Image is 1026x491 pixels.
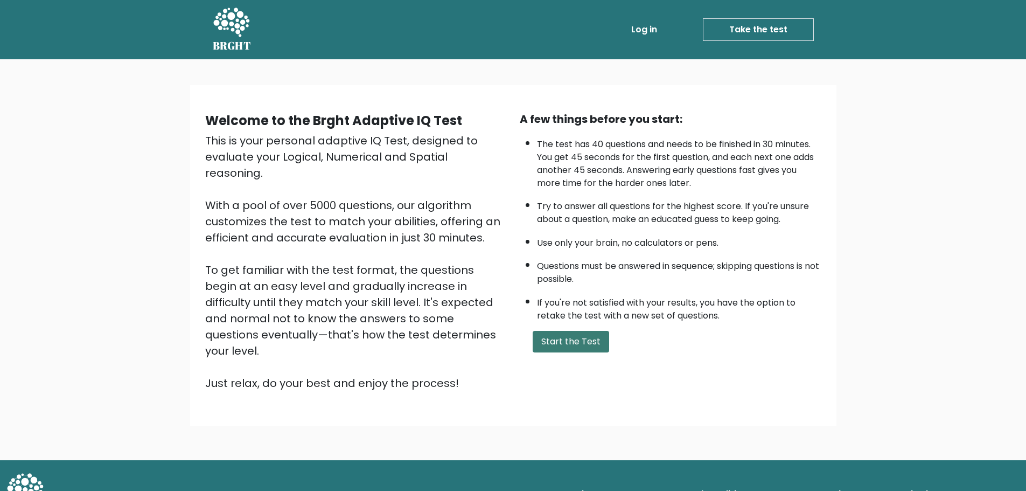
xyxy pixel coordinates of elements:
[520,111,821,127] div: A few things before you start:
[205,112,462,129] b: Welcome to the Brght Adaptive IQ Test
[533,331,609,352] button: Start the Test
[537,254,821,286] li: Questions must be answered in sequence; skipping questions is not possible.
[703,18,814,41] a: Take the test
[537,195,821,226] li: Try to answer all questions for the highest score. If you're unsure about a question, make an edu...
[537,291,821,322] li: If you're not satisfied with your results, you have the option to retake the test with a new set ...
[627,19,661,40] a: Log in
[213,39,252,52] h5: BRGHT
[537,133,821,190] li: The test has 40 questions and needs to be finished in 30 minutes. You get 45 seconds for the firs...
[537,231,821,250] li: Use only your brain, no calculators or pens.
[213,4,252,55] a: BRGHT
[205,133,507,391] div: This is your personal adaptive IQ Test, designed to evaluate your Logical, Numerical and Spatial ...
